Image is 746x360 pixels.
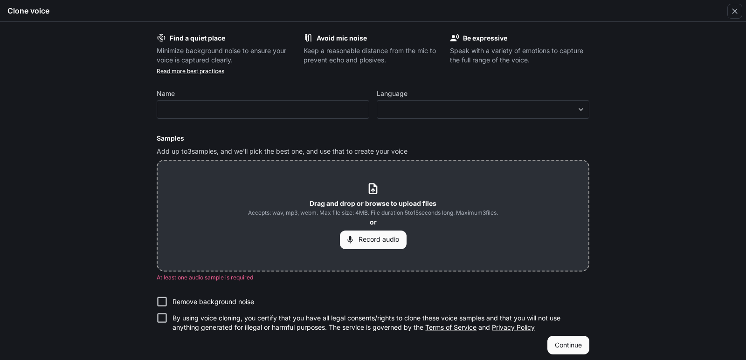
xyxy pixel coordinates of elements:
[173,313,582,332] p: By using voice cloning, you certify that you have all legal consents/rights to clone these voice ...
[7,6,49,16] h5: Clone voice
[157,147,589,156] p: Add up to 3 samples, and we'll pick the best one, and use that to create your voice
[377,105,589,114] div: ​
[370,218,377,226] b: or
[340,231,407,249] button: Record audio
[157,134,589,143] h6: Samples
[173,297,254,306] p: Remove background noise
[492,323,535,331] a: Privacy Policy
[547,336,589,354] button: Continue
[304,46,443,65] p: Keep a reasonable distance from the mic to prevent echo and plosives.
[170,34,225,42] b: Find a quiet place
[450,46,589,65] p: Speak with a variety of emotions to capture the full range of the voice.
[377,90,408,97] p: Language
[157,68,224,75] a: Read more best practices
[157,46,296,65] p: Minimize background noise to ensure your voice is captured clearly.
[248,208,498,217] span: Accepts: wav, mp3, webm. Max file size: 4MB. File duration 5 to 15 seconds long. Maximum 3 files.
[425,323,477,331] a: Terms of Service
[157,90,175,97] p: Name
[157,273,589,282] p: At least one audio sample is required
[317,34,367,42] b: Avoid mic noise
[463,34,507,42] b: Be expressive
[310,199,436,207] b: Drag and drop or browse to upload files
